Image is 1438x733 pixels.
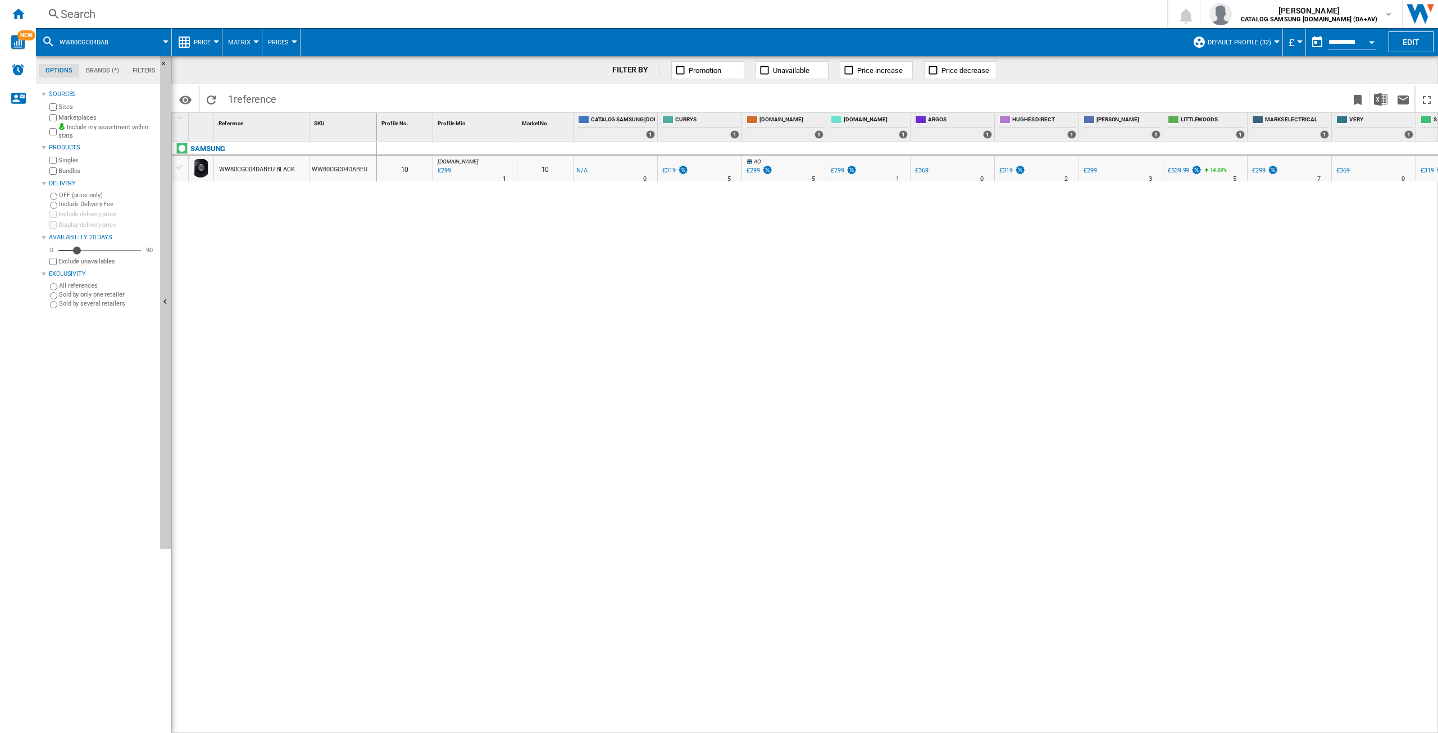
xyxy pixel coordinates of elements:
div: £369 [1336,167,1350,174]
input: All references [50,283,57,290]
div: £369 [915,167,929,174]
img: wise-card.svg [11,35,25,49]
div: £539.99 [1168,167,1189,174]
img: alerts-logo.svg [11,63,25,76]
input: Marketplaces [49,114,57,121]
input: OFF (price only) [50,193,57,200]
span: MARKS ELECTRICAL [1265,116,1329,125]
div: £539.99 [1166,165,1202,176]
span: [PERSON_NAME] [1241,5,1377,16]
div: £319 [662,167,676,174]
button: Price decrease [924,61,997,79]
label: Singles [58,156,156,165]
div: Sort None [191,113,213,130]
div: Click to filter on that brand [190,142,225,156]
div: 10 [377,156,433,181]
div: 1 offers sold by LITTLEWOODS [1236,130,1245,139]
md-menu: Currency [1283,28,1306,56]
b: CATALOG SAMSUNG [DOMAIN_NAME] (DA+AV) [1241,16,1377,23]
div: CATALOG SAMSUNG [DOMAIN_NAME] (DA+AV) 1 offers sold by CATALOG SAMSUNG UK.IE (DA+AV) [576,113,657,141]
div: 10 [517,156,573,181]
img: promotionV3.png [1267,165,1278,175]
span: CURRYS [675,116,739,125]
span: AO [754,158,761,165]
div: £299 [1250,165,1278,176]
img: promotionV3.png [1191,165,1202,175]
label: Marketplaces [58,113,156,122]
button: £ [1289,28,1300,56]
span: [DOMAIN_NAME] [438,158,479,165]
div: Default profile (32) [1193,28,1277,56]
i: % [1209,165,1216,179]
div: Sort None [216,113,309,130]
div: £369 [913,165,929,176]
div: FILTER BY [612,65,660,76]
div: HUGHES DIRECT 1 offers sold by HUGHES DIRECT [997,113,1078,141]
div: Delivery Time : 0 day [1401,174,1405,185]
div: £319 [998,165,1026,176]
md-tab-item: Brands (*) [79,64,126,78]
span: Prices [268,39,289,46]
button: Open calendar [1362,30,1382,51]
label: Exclude unavailables [58,257,156,266]
span: Profile No. [381,120,408,126]
md-slider: Availability [58,245,141,256]
md-tab-item: Options [39,64,79,78]
button: Prices [268,28,294,56]
button: Send this report by email [1392,86,1414,112]
div: WW80CGC04DABEU [310,156,376,181]
button: Maximize [1416,86,1438,112]
div: Sort None [379,113,433,130]
div: £319 [1421,167,1434,174]
label: Sites [58,103,156,111]
span: ARGOS [928,116,992,125]
span: [PERSON_NAME] [1096,116,1161,125]
span: 1 [222,86,282,110]
span: 14.89 [1210,167,1223,173]
button: Matrix [228,28,256,56]
input: Display delivery price [49,258,57,265]
button: Unavailable [756,61,829,79]
div: 90 [143,246,156,254]
input: Sold by several retailers [50,301,57,308]
div: 1 offers sold by VERY [1404,130,1413,139]
div: Profile Min Sort None [435,113,517,130]
div: Sources [49,90,156,99]
div: Reference Sort None [216,113,309,130]
div: VERY 1 offers sold by VERY [1334,113,1416,141]
div: 1 offers sold by CURRYS [730,130,739,139]
label: Sold by only one retailer [59,290,156,299]
div: MARKS ELECTRICAL 1 offers sold by MARKS ELECTRICAL [1250,113,1331,141]
div: Price [178,28,216,56]
div: Delivery Time : 7 days [1317,174,1321,185]
div: SKU Sort None [312,113,376,130]
div: Sort None [435,113,517,130]
label: Sold by several retailers [59,299,156,308]
input: Include delivery price [49,211,57,218]
input: Include my assortment within stats [49,125,57,139]
img: promotionV3.png [846,165,857,175]
div: 0 [47,246,56,254]
div: Market No. Sort None [520,113,573,130]
button: Download in Excel [1369,86,1392,112]
span: Profile Min [438,120,466,126]
div: [DOMAIN_NAME] 1 offers sold by AO.COM [829,113,910,141]
label: All references [59,281,156,290]
div: Delivery Time : 2 days [1064,174,1068,185]
button: Bookmark this report [1346,86,1369,112]
span: Unavailable [773,66,809,75]
span: SKU [314,120,325,126]
span: CATALOG SAMSUNG [DOMAIN_NAME] (DA+AV) [591,116,655,125]
span: [DOMAIN_NAME] [844,116,908,125]
span: Market No. [522,120,549,126]
button: Reload [200,86,222,112]
span: reference [234,93,276,105]
div: £299 [831,167,844,174]
label: Bundles [58,167,156,175]
div: Delivery [49,179,156,188]
div: Delivery Time : 0 day [643,174,647,185]
img: promotionV3.png [677,165,689,175]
